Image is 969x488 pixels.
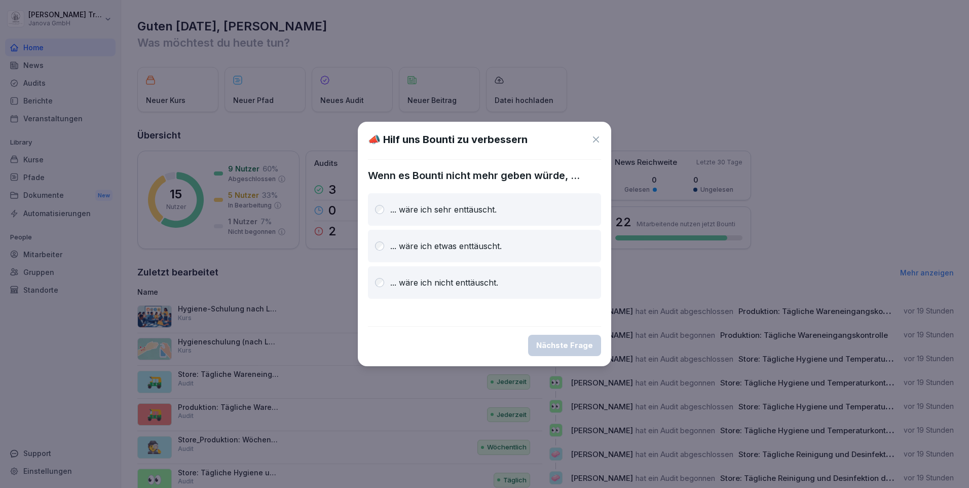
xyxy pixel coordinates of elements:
p: Wenn es Bounti nicht mehr geben würde, ... [368,168,601,183]
div: Nächste Frage [536,340,593,351]
p: ... wäre ich sehr enttäuscht. [390,203,497,216]
button: Nächste Frage [528,335,601,356]
p: ... wäre ich nicht enttäuscht. [390,276,498,289]
p: ... wäre ich etwas enttäuscht. [390,240,502,252]
h1: 📣 Hilf uns Bounti zu verbessern [368,132,528,147]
